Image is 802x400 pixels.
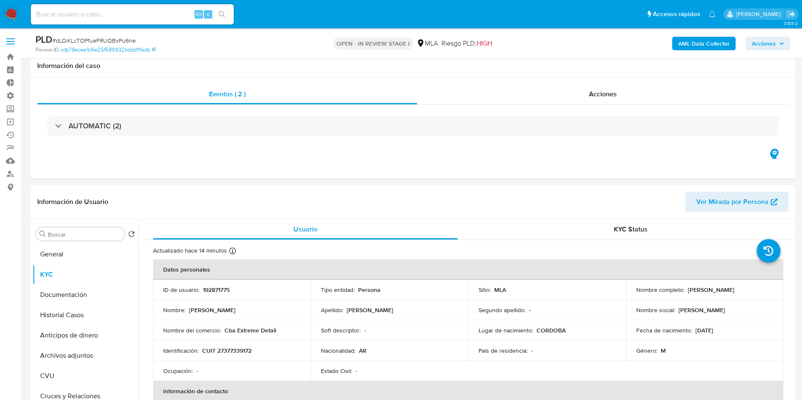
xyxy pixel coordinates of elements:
input: Buscar usuario o caso... [31,9,234,20]
h1: Información de Usuario [37,198,108,206]
button: Ver Mirada por Persona [685,192,788,212]
p: Lugar de nacimiento : [479,327,533,334]
button: General [33,244,138,264]
p: Nacionalidad : [321,347,356,354]
b: AML Data Collector [678,37,730,50]
p: Persona [358,286,380,294]
p: [PERSON_NAME] [189,306,235,314]
p: Género : [636,347,657,354]
span: Acciones [589,89,617,99]
span: Accesos rápidos [653,10,700,19]
p: Actualizado hace 14 minutos [153,247,227,255]
p: M [661,347,666,354]
button: Volver al orden por defecto [128,231,135,240]
p: Nombre : [163,306,186,314]
h3: AUTOMATIC (2) [68,121,121,131]
p: Estado Civil : [321,367,352,375]
p: 192871775 [203,286,230,294]
span: s [207,10,209,18]
span: Eventos ( 2 ) [209,89,246,99]
p: Fecha de nacimiento : [636,327,692,334]
button: KYC [33,264,138,285]
p: OPEN - IN REVIEW STAGE I [333,38,413,49]
span: HIGH [476,38,492,48]
p: Nombre completo : [636,286,684,294]
p: ID de usuario : [163,286,200,294]
p: Identificación : [163,347,199,354]
b: PLD [36,33,52,46]
button: Acciones [746,37,790,50]
p: Cba Extreme Detail [224,327,276,334]
p: [PERSON_NAME] [347,306,393,314]
p: Apellido : [321,306,343,314]
a: cdb78ecee1b9e25f589932bddd1f1edb [60,46,156,54]
span: # dLOiKLcTOPfueFRUQBxPu6ne [52,36,136,45]
p: Ocupación : [163,367,193,375]
p: Tipo entidad : [321,286,355,294]
p: Sitio : [479,286,491,294]
p: Nombre del comercio : [163,327,221,334]
span: Riesgo PLD: [441,39,492,48]
button: Buscar [39,231,46,237]
a: Salir [787,10,796,19]
button: Archivos adjuntos [33,346,138,366]
p: - [196,367,198,375]
h1: Información del caso [37,62,788,70]
p: Nombre social : [636,306,675,314]
button: Documentación [33,285,138,305]
p: CORDOBA [536,327,566,334]
p: CUIT 27377339172 [202,347,252,354]
button: Historial Casos [33,305,138,325]
button: search-icon [213,8,230,20]
span: Alt [195,10,202,18]
p: - [364,327,366,334]
p: gustavo.deseta@mercadolibre.com [736,10,784,18]
p: - [531,347,533,354]
p: MLA [494,286,506,294]
span: Usuario [293,224,318,234]
span: Acciones [752,37,776,50]
button: CVU [33,366,138,386]
span: Ver Mirada por Persona [696,192,769,212]
p: Soft descriptor : [321,327,361,334]
p: - [529,306,531,314]
b: Person ID [36,46,59,54]
input: Buscar [48,231,121,238]
th: Datos personales [153,259,783,280]
button: AML Data Collector [672,37,736,50]
p: AR [359,347,367,354]
p: - [356,367,357,375]
p: [PERSON_NAME] [688,286,734,294]
p: Segundo apellido : [479,306,526,314]
a: Notificaciones [709,11,716,18]
p: [DATE] [695,327,713,334]
div: AUTOMATIC (2) [47,116,778,136]
p: País de residencia : [479,347,528,354]
button: Anticipos de dinero [33,325,138,346]
p: [PERSON_NAME] [679,306,725,314]
span: KYC Status [614,224,648,234]
div: MLA [416,39,438,48]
